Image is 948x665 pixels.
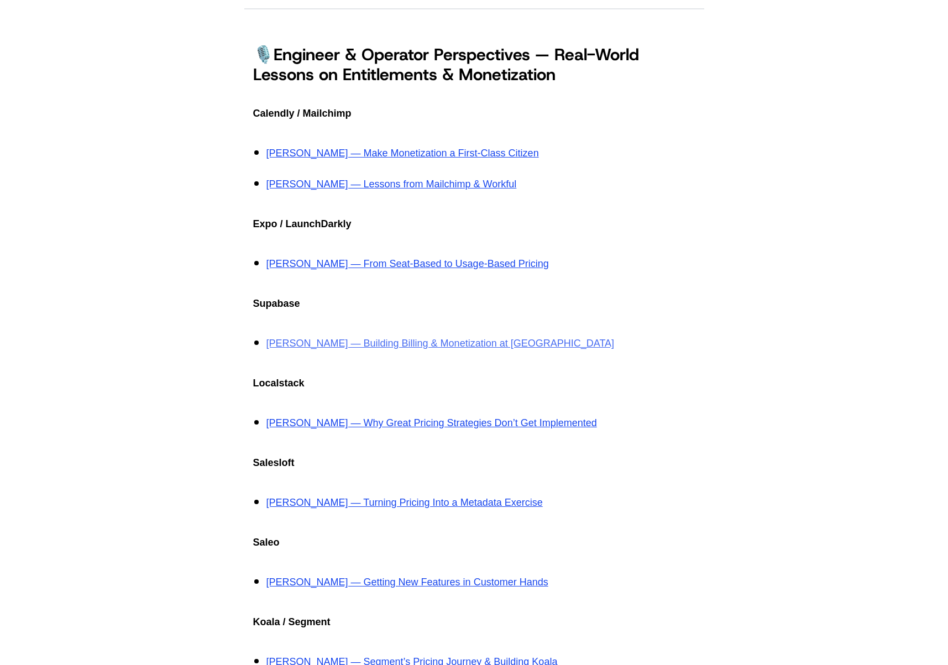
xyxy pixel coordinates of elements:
[253,108,352,119] span: Calendly / Mailchimp
[253,298,300,309] span: Supabase
[253,45,695,85] h3: 🎙️
[266,148,539,159] a: [PERSON_NAME] — Make Monetization a First-Class Citizen
[253,616,331,627] span: Koala / Segment
[266,179,517,190] a: [PERSON_NAME] — Lessons from Mailchimp & Workful
[266,497,543,508] a: [PERSON_NAME] — Turning Pricing Into a Metadata Exercise
[266,417,597,428] a: [PERSON_NAME] — Why Great Pricing Strategies Don’t Get Implemented
[253,218,352,229] span: Expo / LaunchDarkly
[266,577,548,588] a: [PERSON_NAME] — Getting New Features in Customer Hands
[266,258,549,269] a: [PERSON_NAME] — From Seat-Based to Usage-Based Pricing
[253,457,295,468] span: Salesloft
[253,44,639,85] span: Engineer & Operator Perspectives — Real-World Lessons on Entitlements & Monetization
[253,378,305,389] span: Localstack
[266,338,615,349] a: [PERSON_NAME] — Building Billing & Monetization at [GEOGRAPHIC_DATA]
[253,537,280,548] span: Saleo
